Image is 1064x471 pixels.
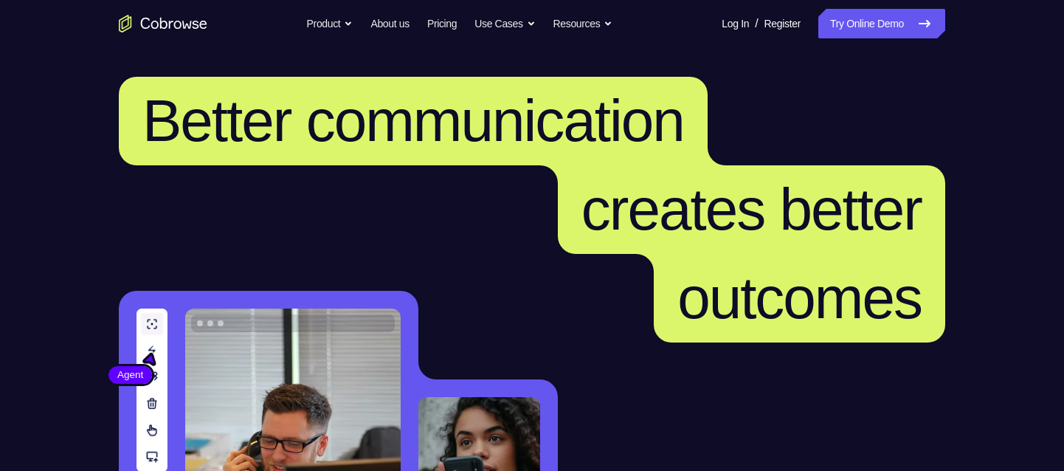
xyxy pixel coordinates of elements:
span: Better communication [142,88,684,154]
button: Use Cases [474,9,535,38]
a: Log In [722,9,749,38]
button: Product [307,9,353,38]
span: outcomes [677,265,922,331]
span: Agent [108,368,152,382]
a: Try Online Demo [818,9,945,38]
a: About us [370,9,409,38]
button: Resources [553,9,613,38]
a: Go to the home page [119,15,207,32]
span: creates better [581,176,922,242]
span: / [755,15,758,32]
a: Register [764,9,801,38]
a: Pricing [427,9,457,38]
